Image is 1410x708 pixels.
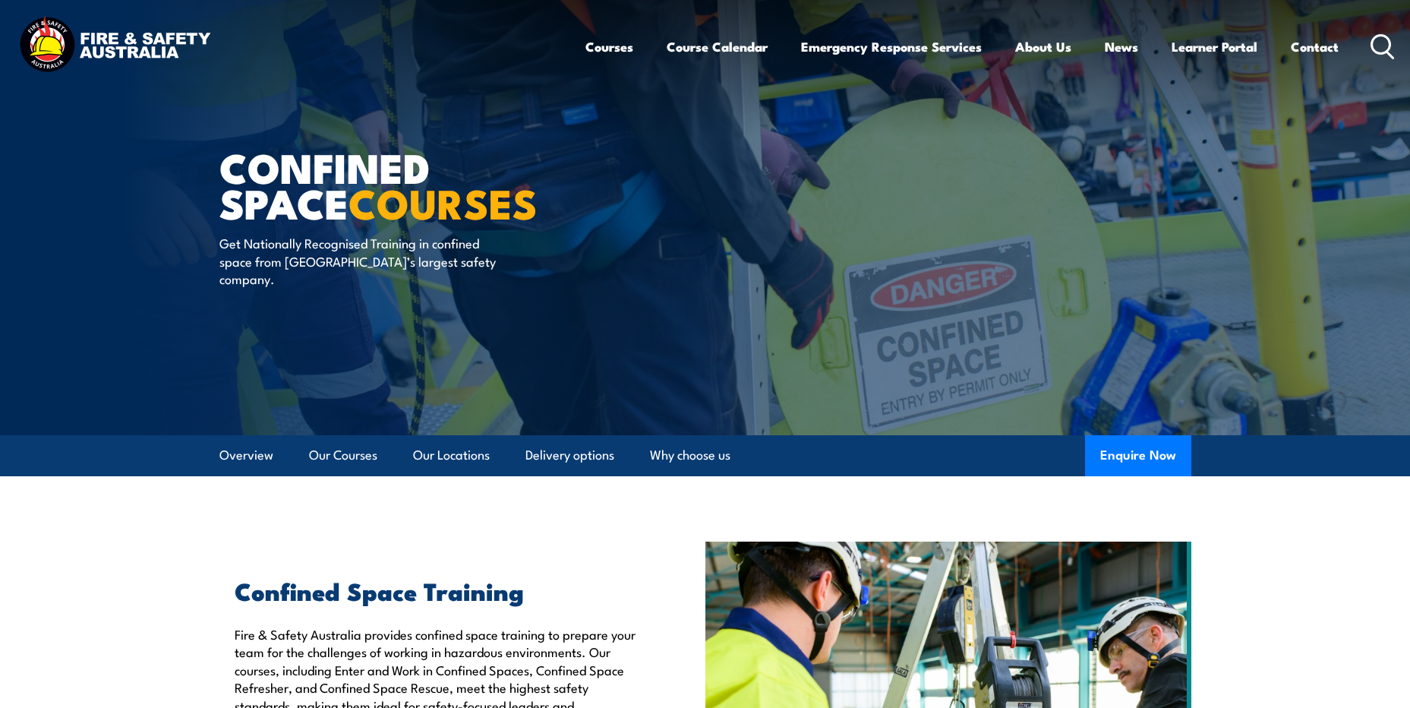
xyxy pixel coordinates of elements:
h1: Confined Space [219,149,595,220]
button: Enquire Now [1085,435,1191,476]
a: Delivery options [525,435,614,476]
a: Course Calendar [667,27,768,67]
a: Emergency Response Services [801,27,982,67]
a: Overview [219,435,273,476]
a: Our Courses [309,435,377,476]
a: Learner Portal [1172,27,1257,67]
a: Courses [585,27,633,67]
a: Why choose us [650,435,730,476]
strong: COURSES [349,170,538,233]
a: Our Locations [413,435,490,476]
a: Contact [1291,27,1339,67]
p: Get Nationally Recognised Training in confined space from [GEOGRAPHIC_DATA]’s largest safety comp... [219,234,497,287]
h2: Confined Space Training [235,580,636,601]
a: About Us [1015,27,1071,67]
a: News [1105,27,1138,67]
